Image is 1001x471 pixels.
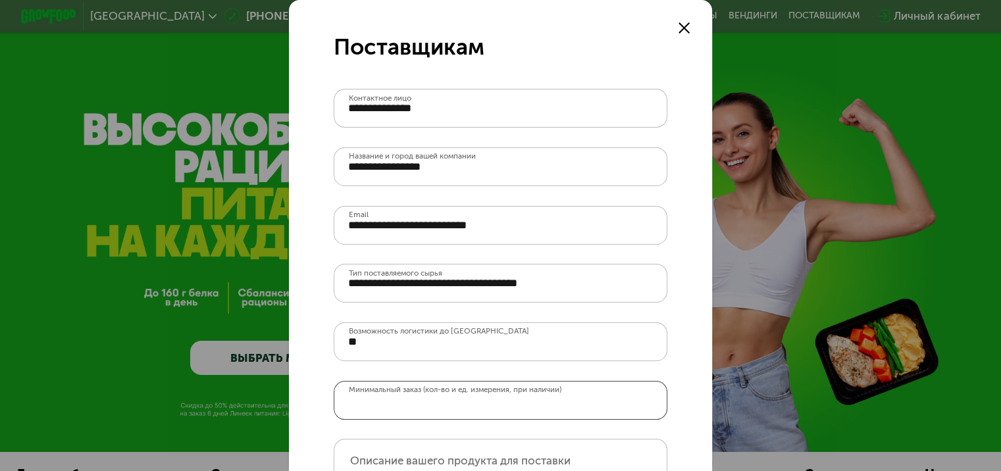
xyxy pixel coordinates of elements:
label: Email [349,211,369,219]
label: Название и город вашей компании [349,153,476,161]
div: Поставщикам [334,34,667,61]
label: Контактное лицо [349,95,411,103]
label: Возможность логистики до [GEOGRAPHIC_DATA] [349,328,529,335]
label: Минимальный заказ (кол-во и ед. измерения, при наличии) [349,386,561,394]
label: Описание вашего продукта для поставки [350,455,571,468]
label: Тип поставляемого сырья [349,270,442,278]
